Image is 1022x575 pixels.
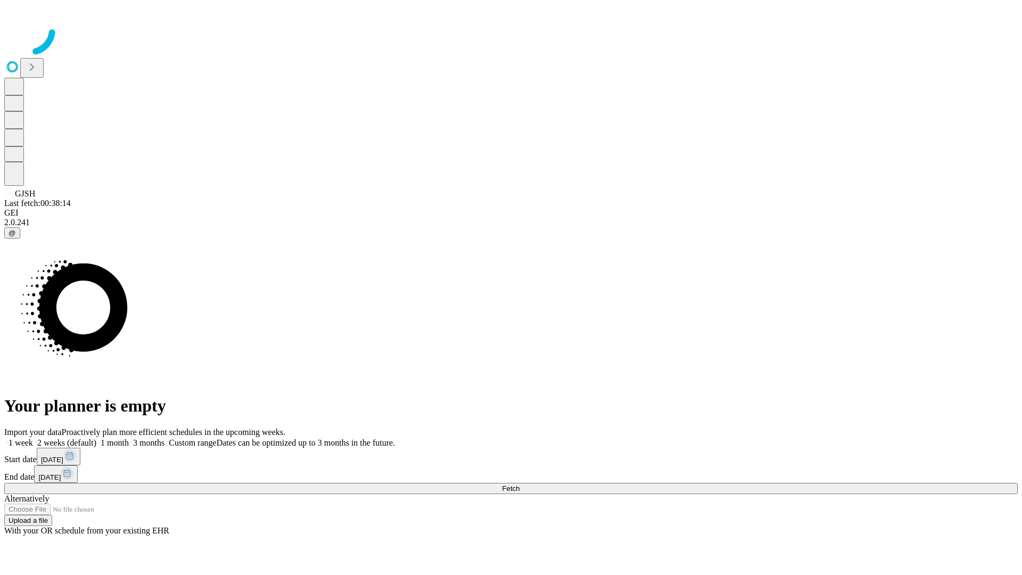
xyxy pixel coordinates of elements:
[62,428,285,437] span: Proactively plan more efficient schedules in the upcoming weeks.
[4,218,1018,227] div: 2.0.241
[4,465,1018,483] div: End date
[37,438,96,447] span: 2 weeks (default)
[133,438,164,447] span: 3 months
[4,396,1018,416] h1: Your planner is empty
[37,448,80,465] button: [DATE]
[4,428,62,437] span: Import your data
[502,484,520,492] span: Fetch
[38,473,61,481] span: [DATE]
[4,494,49,503] span: Alternatively
[4,448,1018,465] div: Start date
[4,227,20,239] button: @
[34,465,78,483] button: [DATE]
[4,208,1018,218] div: GEI
[101,438,129,447] span: 1 month
[41,456,63,464] span: [DATE]
[4,483,1018,494] button: Fetch
[9,438,33,447] span: 1 week
[217,438,395,447] span: Dates can be optimized up to 3 months in the future.
[4,526,169,535] span: With your OR schedule from your existing EHR
[15,189,35,198] span: GJSH
[169,438,216,447] span: Custom range
[4,515,52,526] button: Upload a file
[4,199,71,208] span: Last fetch: 00:38:14
[9,229,16,237] span: @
